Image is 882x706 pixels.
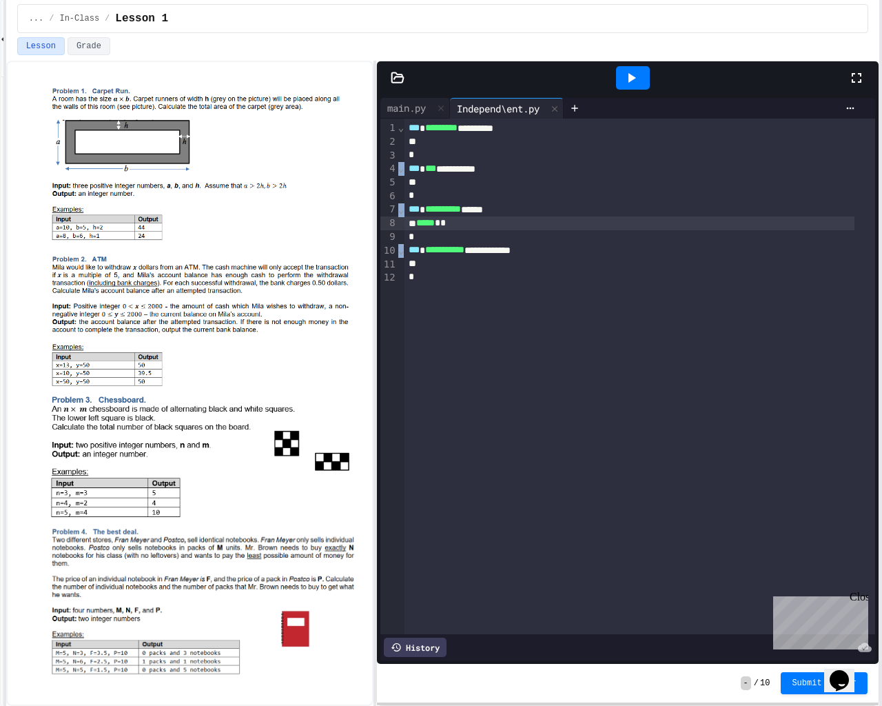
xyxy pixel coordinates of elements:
span: Lesson 1 [115,10,168,27]
div: 10 [380,244,398,258]
div: History [384,638,447,657]
span: / [49,13,54,24]
div: 6 [380,190,398,203]
div: 2 [380,135,398,149]
button: Submit Answer [781,672,868,694]
div: Chat with us now!Close [6,6,95,88]
div: 11 [380,258,398,272]
span: In-Class [59,13,99,24]
span: Fold line [398,204,404,215]
span: / [105,13,110,24]
button: Lesson [17,37,65,55]
span: ... [29,13,44,24]
div: 5 [380,176,398,190]
div: 4 [380,162,398,176]
div: Independ\ent.py [450,98,564,119]
div: 3 [380,149,398,163]
div: Independ\ent.py [450,101,546,116]
span: Fold line [398,163,404,174]
span: / [754,678,759,689]
span: Fold line [398,122,404,133]
div: 7 [380,203,398,216]
div: 12 [380,271,398,285]
div: 1 [380,121,398,135]
span: Fold line [398,245,404,256]
button: Grade [68,37,110,55]
div: main.py [380,98,450,119]
iframe: chat widget [768,591,868,649]
span: Submit Answer [792,678,857,689]
iframe: chat widget [824,651,868,692]
span: - [741,676,751,690]
div: 9 [380,230,398,244]
div: main.py [380,101,433,115]
div: 8 [380,216,398,230]
span: 10 [760,678,770,689]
